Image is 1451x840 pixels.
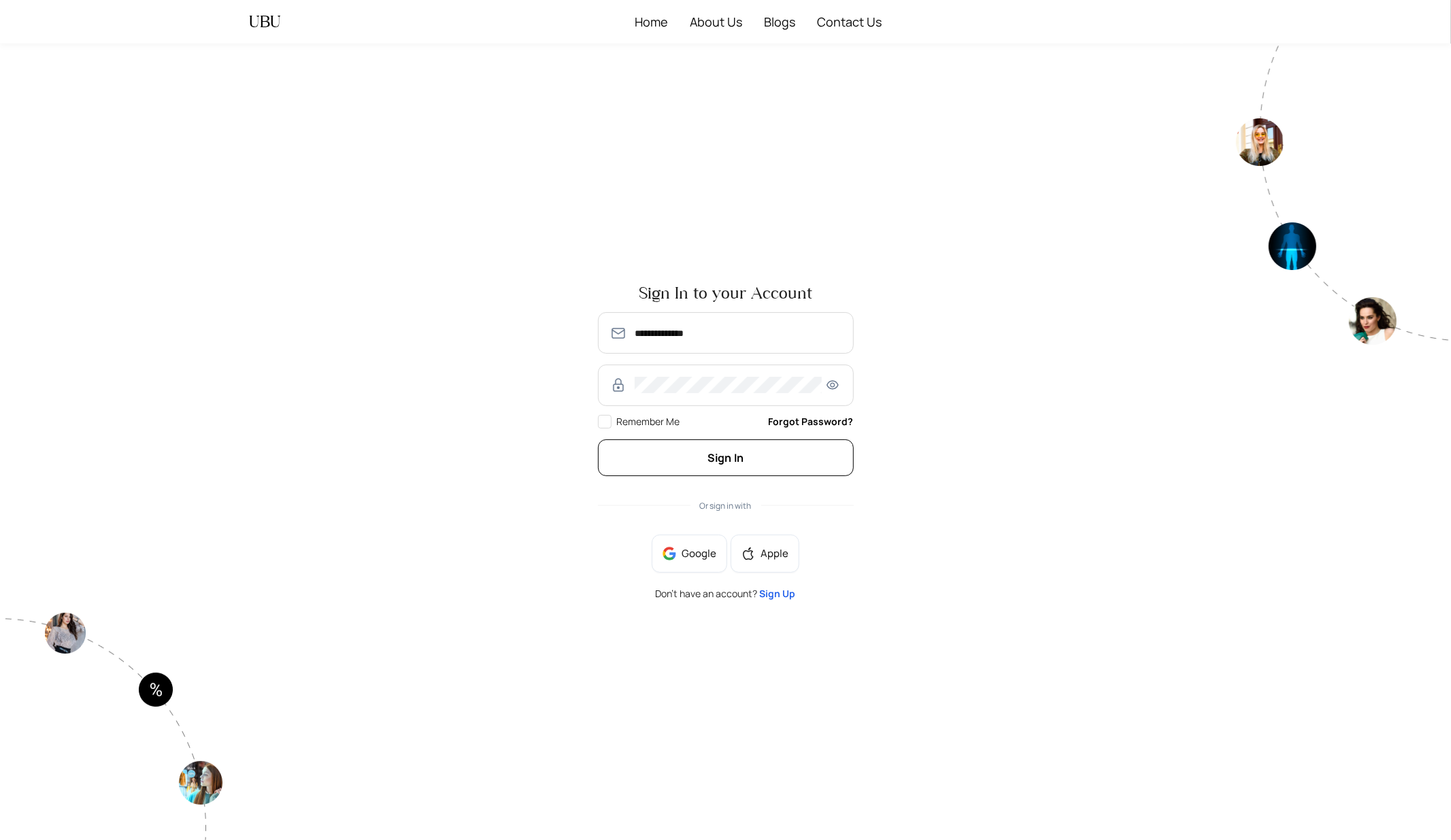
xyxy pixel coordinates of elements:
[741,547,755,560] span: apple
[598,285,854,301] span: Sign In to your Account
[761,546,788,561] span: Apple
[768,414,853,429] a: Forgot Password?
[824,379,841,391] span: eye
[598,439,854,475] button: Sign In
[682,546,716,561] span: Google
[700,500,752,511] span: Or sign in with
[707,450,744,465] span: Sign In
[656,589,796,599] span: Don’t have an account?
[617,415,680,428] span: Remember Me
[663,547,676,560] img: google-BnAmSPDJ.png
[610,377,627,393] img: RzWbU6KsXbv8M5bTtlu7p38kHlzSfb4MlcTUAAAAASUVORK5CYII=
[652,535,727,573] button: Google
[731,535,799,573] button: appleApple
[1236,44,1451,345] img: authpagecirlce2-Tt0rwQ38.png
[760,587,796,600] a: Sign Up
[610,325,627,341] img: SmmOVPU3il4LzjOz1YszJ8A9TzvK+6qU9RAAAAAElFTkSuQmCC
